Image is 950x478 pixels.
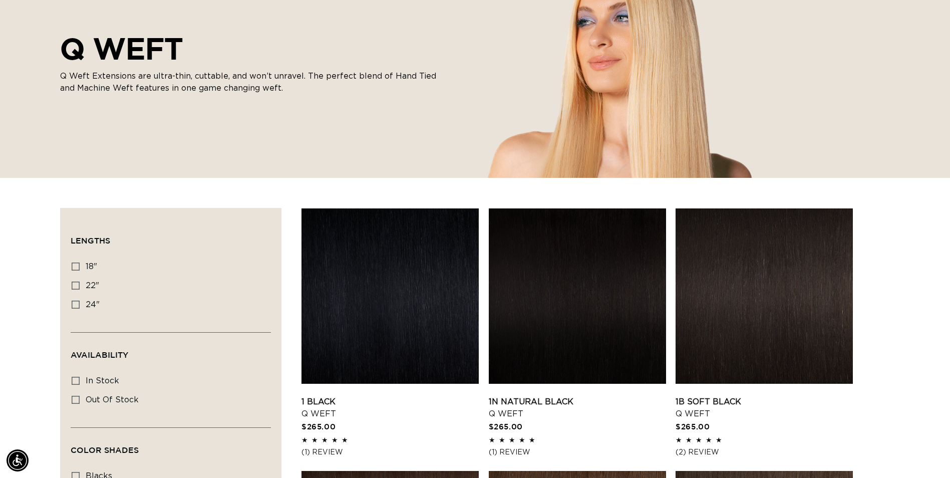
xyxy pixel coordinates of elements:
[71,236,110,245] span: Lengths
[71,333,271,369] summary: Availability (0 selected)
[86,263,97,271] span: 18"
[676,396,853,420] a: 1B Soft Black Q Weft
[900,430,950,478] iframe: Chat Widget
[60,70,441,94] p: Q Weft Extensions are ultra-thin, cuttable, and won’t unravel. The perfect blend of Hand Tied and...
[71,445,139,454] span: Color Shades
[86,377,119,385] span: In stock
[60,31,441,66] h2: Q WEFT
[489,396,666,420] a: 1N Natural Black Q Weft
[86,282,99,290] span: 22"
[301,396,479,420] a: 1 Black Q Weft
[71,350,128,359] span: Availability
[71,428,271,464] summary: Color Shades (0 selected)
[86,301,100,309] span: 24"
[71,218,271,255] summary: Lengths (0 selected)
[86,396,139,404] span: Out of stock
[7,449,29,471] div: Accessibility Menu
